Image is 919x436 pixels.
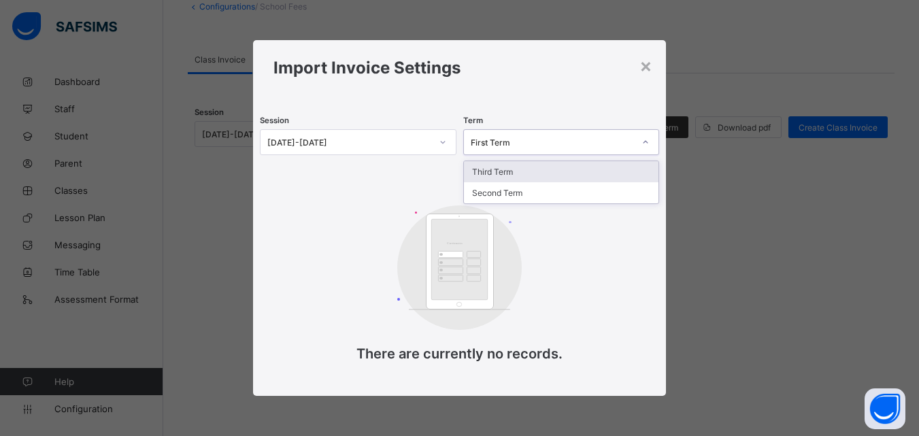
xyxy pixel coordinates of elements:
[273,58,646,78] h1: Import Invoice Settings
[324,192,596,389] div: There are currently no records.
[324,346,596,362] p: There are currently no records.
[267,137,431,148] div: [DATE]-[DATE]
[464,182,659,203] div: Second Term
[260,116,289,125] span: Session
[639,54,652,77] div: ×
[447,241,463,245] tspan: Customers
[471,137,635,148] div: First Term
[464,161,659,182] div: Third Term
[463,116,483,125] span: Term
[865,388,905,429] button: Open asap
